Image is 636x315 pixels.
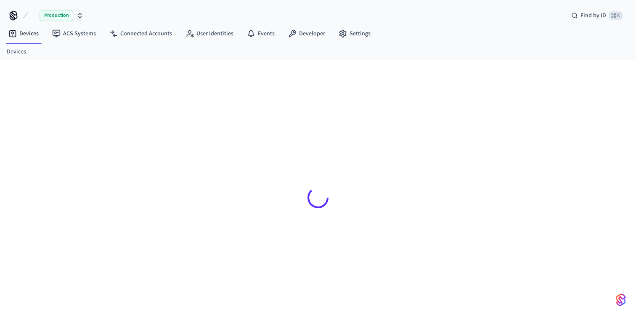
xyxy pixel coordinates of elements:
a: Devices [2,26,45,41]
span: Find by ID [580,11,606,20]
a: Connected Accounts [103,26,179,41]
span: Production [40,10,73,21]
a: Developer [281,26,332,41]
a: ACS Systems [45,26,103,41]
a: Devices [7,48,26,56]
div: Find by ID⌘ K [564,8,629,23]
a: Settings [332,26,377,41]
a: Events [240,26,281,41]
span: ⌘ K [609,11,623,20]
img: SeamLogoGradient.69752ec5.svg [616,293,626,307]
a: User Identities [179,26,240,41]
